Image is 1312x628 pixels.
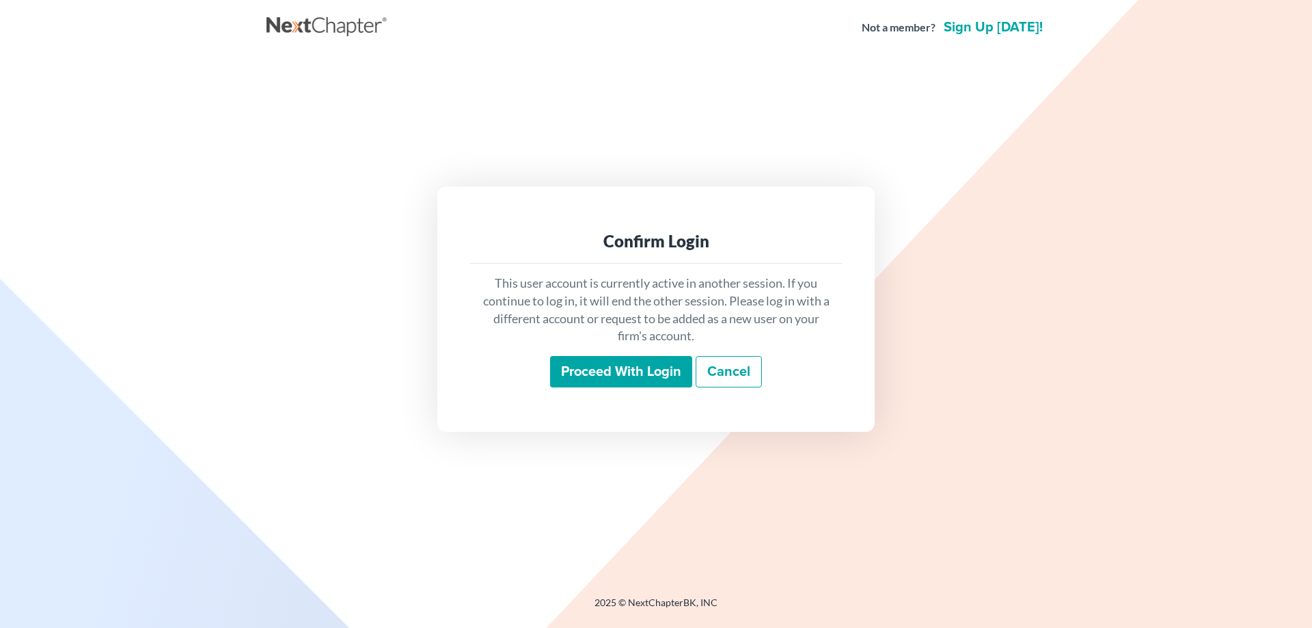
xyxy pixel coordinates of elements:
[481,230,831,252] div: Confirm Login
[941,21,1045,34] a: Sign up [DATE]!
[862,20,935,36] strong: Not a member?
[696,356,762,387] a: Cancel
[266,596,1045,620] div: 2025 © NextChapterBK, INC
[550,356,692,387] input: Proceed with login
[481,275,831,345] p: This user account is currently active in another session. If you continue to log in, it will end ...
